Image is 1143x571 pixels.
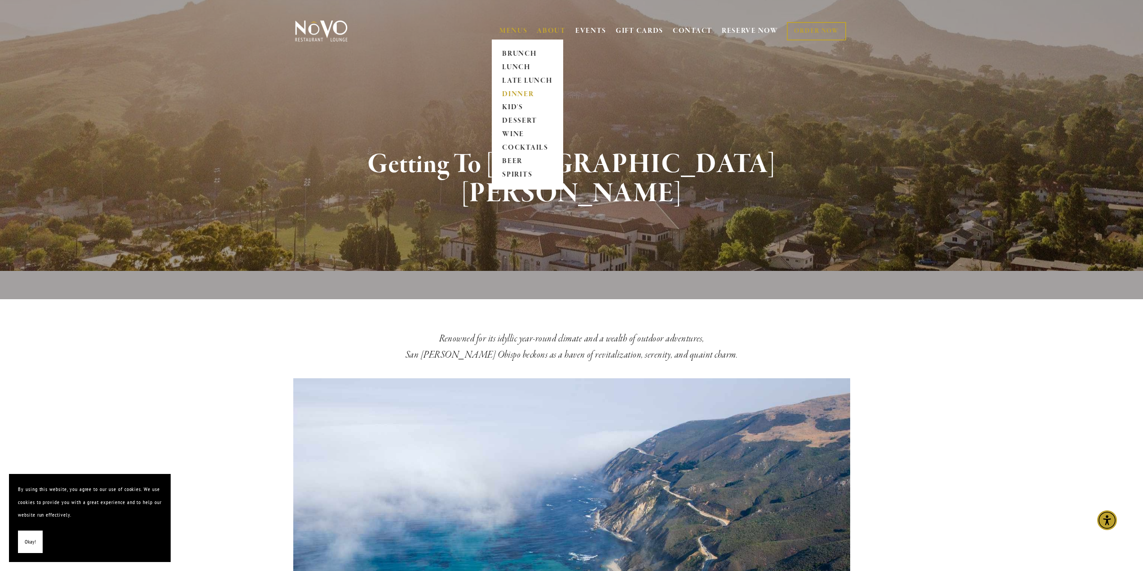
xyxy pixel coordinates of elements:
[575,27,606,35] a: EVENTS
[25,536,36,549] span: Okay!
[537,27,566,35] a: ABOUT
[406,332,737,361] em: Renowned for its idyllic year-round climate and a wealth of outdoor adventures, San [PERSON_NAME]...
[499,74,556,88] a: LATE LUNCH
[293,20,349,42] img: Novo Restaurant &amp; Lounge
[499,115,556,128] a: DESSERT
[673,22,712,40] a: CONTACT
[18,483,162,522] p: By using this website, you agree to our use of cookies. We use cookies to provide you with a grea...
[499,128,556,142] a: WINE
[9,474,171,562] section: Cookie banner
[499,61,556,74] a: LUNCH
[499,27,528,35] a: MENUS
[310,150,834,208] h1: Getting To [GEOGRAPHIC_DATA][PERSON_NAME]
[499,168,556,182] a: SPIRITS
[499,88,556,101] a: DINNER
[616,22,663,40] a: GIFT CARDS
[499,155,556,168] a: BEER
[499,142,556,155] a: COCKTAILS
[722,22,778,40] a: RESERVE NOW
[1097,510,1117,530] div: Accessibility Menu
[787,22,846,40] a: ORDER NOW
[18,531,43,553] button: Okay!
[499,101,556,115] a: KID'S
[499,47,556,61] a: BRUNCH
